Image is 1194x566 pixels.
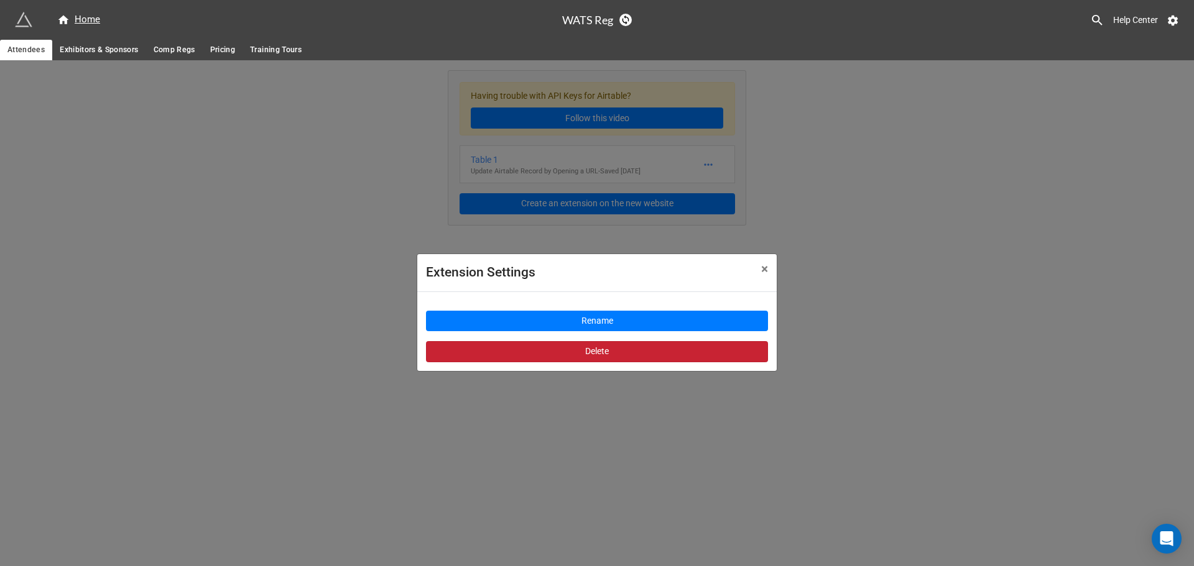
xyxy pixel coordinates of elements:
div: Open Intercom Messenger [1152,524,1182,554]
a: Sync Base Structure [619,14,632,26]
span: × [761,262,768,276]
a: Help Center [1104,9,1167,31]
div: Extension Settings [426,263,734,283]
h3: WATS Reg [562,14,613,25]
button: Rename [426,311,768,332]
span: Attendees [7,43,45,57]
span: Exhibitors & Sponsors [60,43,138,57]
span: Comp Regs [154,43,195,57]
span: Training Tours [250,43,302,57]
span: Pricing [210,43,235,57]
button: Delete [426,341,768,362]
div: Home [57,12,100,27]
img: miniextensions-icon.73ae0678.png [15,11,32,29]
